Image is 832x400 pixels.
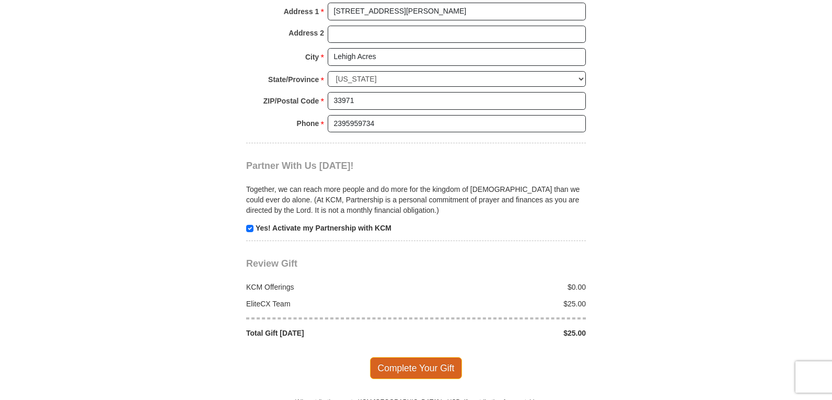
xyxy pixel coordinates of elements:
[288,26,324,40] strong: Address 2
[416,282,592,292] div: $0.00
[416,328,592,338] div: $25.00
[246,184,586,215] p: Together, we can reach more people and do more for the kingdom of [DEMOGRAPHIC_DATA] than we coul...
[370,357,463,379] span: Complete Your Gift
[241,328,417,338] div: Total Gift [DATE]
[263,94,319,108] strong: ZIP/Postal Code
[256,224,391,232] strong: Yes! Activate my Partnership with KCM
[241,282,417,292] div: KCM Offerings
[297,116,319,131] strong: Phone
[284,4,319,19] strong: Address 1
[246,161,354,171] span: Partner With Us [DATE]!
[246,258,297,269] span: Review Gift
[416,299,592,309] div: $25.00
[268,72,319,87] strong: State/Province
[241,299,417,309] div: EliteCX Team
[305,50,319,64] strong: City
